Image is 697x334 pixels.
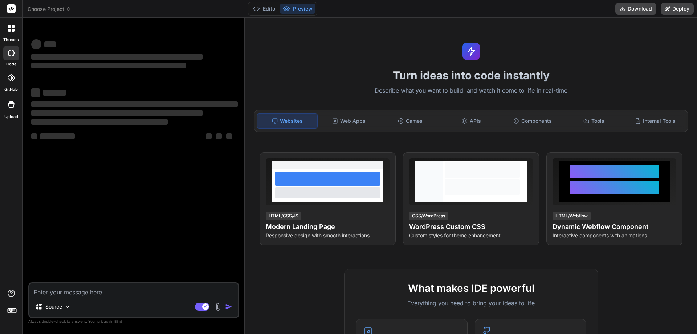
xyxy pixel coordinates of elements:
[553,232,676,239] p: Interactive components with animations
[661,3,694,15] button: Deploy
[266,212,301,220] div: HTML/CSS/JS
[250,4,280,14] button: Editor
[625,113,685,129] div: Internal Tools
[206,133,212,139] span: ‌
[409,232,533,239] p: Custom styles for theme enhancement
[409,222,533,232] h4: WordPress Custom CSS
[31,101,238,107] span: ‌
[28,318,239,325] p: Always double-check its answers. Your in Bind
[356,281,586,296] h2: What makes IDE powerful
[266,222,390,232] h4: Modern Landing Page
[214,303,222,311] img: attachment
[409,212,448,220] div: CSS/WordPress
[45,303,62,310] p: Source
[4,114,18,120] label: Upload
[356,299,586,307] p: Everything you need to bring your ideas to life
[31,39,41,49] span: ‌
[319,113,379,129] div: Web Apps
[225,303,232,310] img: icon
[31,133,37,139] span: ‌
[31,110,203,116] span: ‌
[441,113,501,129] div: APIs
[553,222,676,232] h4: Dynamic Webflow Component
[257,113,318,129] div: Websites
[28,5,71,13] span: Choose Project
[280,4,315,14] button: Preview
[31,54,203,60] span: ‌
[44,41,56,47] span: ‌
[249,69,693,82] h1: Turn ideas into code instantly
[43,90,66,96] span: ‌
[266,232,390,239] p: Responsive design with smooth interactions
[503,113,563,129] div: Components
[615,3,656,15] button: Download
[31,88,40,97] span: ‌
[4,86,18,93] label: GitHub
[40,133,75,139] span: ‌
[216,133,222,139] span: ‌
[564,113,624,129] div: Tools
[31,119,168,125] span: ‌
[553,212,591,220] div: HTML/Webflow
[31,63,186,68] span: ‌
[249,86,693,96] p: Describe what you want to build, and watch it come to life in real-time
[64,304,70,310] img: Pick Models
[380,113,440,129] div: Games
[97,319,110,323] span: privacy
[3,37,19,43] label: threads
[226,133,232,139] span: ‌
[6,61,16,67] label: code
